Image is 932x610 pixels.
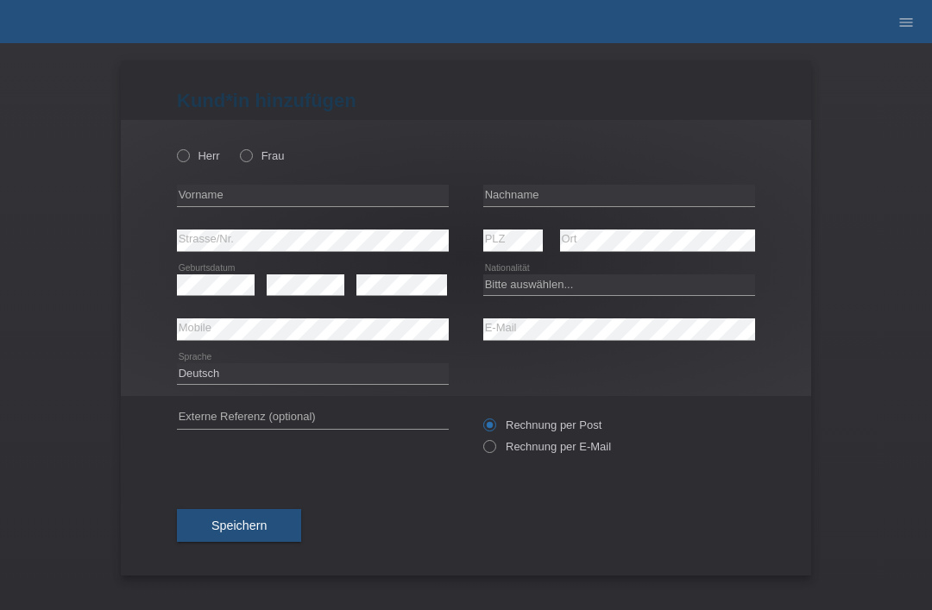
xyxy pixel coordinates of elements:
label: Herr [177,149,220,162]
a: menu [889,16,923,27]
input: Rechnung per Post [483,418,494,440]
input: Rechnung per E-Mail [483,440,494,462]
h1: Kund*in hinzufügen [177,90,755,111]
label: Rechnung per E-Mail [483,440,611,453]
button: Speichern [177,509,301,542]
input: Frau [240,149,251,160]
input: Herr [177,149,188,160]
i: menu [897,14,915,31]
label: Rechnung per Post [483,418,601,431]
span: Speichern [211,519,267,532]
label: Frau [240,149,284,162]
